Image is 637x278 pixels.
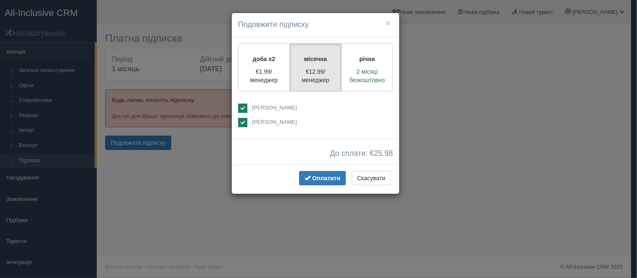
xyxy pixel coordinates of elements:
span: Оплатити [312,175,340,182]
button: Оплатити [299,171,346,185]
span: 25.98 [374,149,393,158]
p: доба x2 [244,55,284,63]
p: €1.99/менеджер [244,67,284,84]
p: €12.99/менеджер [295,67,336,84]
span: [PERSON_NAME] [252,104,297,111]
p: 2 місяці безкоштовно [347,67,388,84]
h4: Подовжити підписку [238,19,393,30]
span: До сплати: € [330,150,393,158]
button: × [386,19,391,27]
span: [PERSON_NAME] [252,119,297,125]
p: місячна [295,55,336,63]
p: річна [347,55,388,63]
button: Скасувати [352,171,391,185]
